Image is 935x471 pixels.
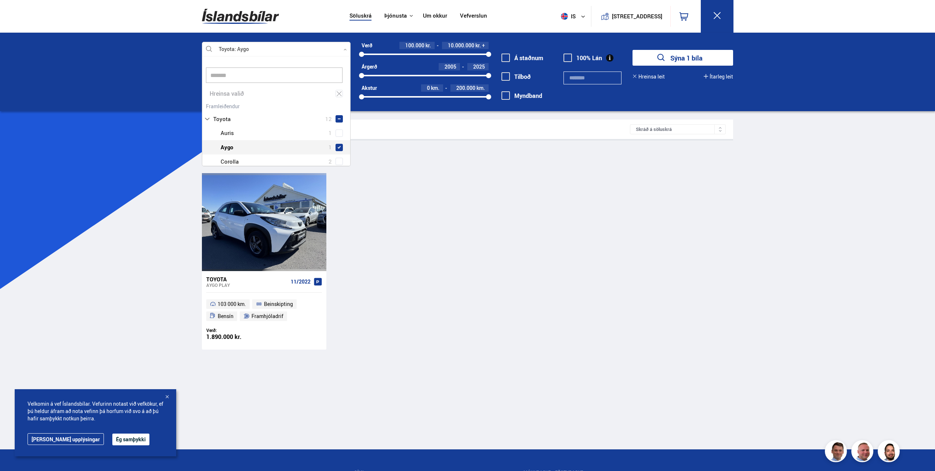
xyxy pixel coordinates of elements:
[325,114,332,124] span: 12
[501,92,542,99] label: Myndband
[6,3,28,25] button: Open LiveChat chat widget
[405,42,424,49] span: 100.000
[362,43,372,48] div: Verð
[475,43,481,48] span: kr.
[329,142,332,153] span: 1
[852,441,874,463] img: siFngHWaQ9KaOqBr.png
[595,6,666,27] a: [STREET_ADDRESS]
[384,12,407,19] button: Þjónusta
[563,55,602,61] label: 100% Lán
[826,441,848,463] img: FbJEzSuNWCJXmdc-.webp
[112,434,149,445] button: Ég samþykki
[879,441,901,463] img: nhp88E3Fdnt1Opn2.png
[264,300,293,308] span: Beinskipting
[329,128,332,138] span: 1
[476,85,485,91] span: km.
[704,74,733,80] button: Ítarleg leit
[28,433,104,445] a: [PERSON_NAME] upplýsingar
[28,400,163,422] span: Velkomin á vef Íslandsbílar. Vefurinn notast við vefkökur, ef þú heldur áfram að nota vefinn þá h...
[633,50,733,66] button: Sýna 1 bíla
[456,84,475,91] span: 200.000
[209,125,630,133] div: Leitarniðurstöður 1 bílar
[425,43,431,48] span: kr.
[202,87,350,101] div: Hreinsa valið
[558,13,576,20] span: is
[460,12,487,20] a: Vefverslun
[218,300,246,308] span: 103 000 km.
[251,312,283,321] span: Framhjóladrif
[349,12,372,20] a: Söluskrá
[561,13,568,20] img: svg+xml;base64,PHN2ZyB4bWxucz0iaHR0cDovL3d3dy53My5vcmcvMjAwMC9zdmciIHdpZHRoPSI1MTIiIGhlaWdodD0iNT...
[473,63,485,70] span: 2025
[423,12,447,20] a: Um okkur
[445,63,456,70] span: 2005
[501,55,543,61] label: Á staðnum
[213,114,231,124] span: Toyota
[633,74,665,80] button: Hreinsa leit
[362,64,377,70] div: Árgerð
[630,124,726,134] div: Skráð á söluskrá
[206,334,264,340] div: 1.890.000 kr.
[206,282,288,288] div: Aygo PLAY
[206,276,288,282] div: Toyota
[218,312,233,321] span: Bensín
[206,328,264,333] div: Verð:
[448,42,474,49] span: 10.000.000
[558,6,591,27] button: is
[615,13,660,19] button: [STREET_ADDRESS]
[202,271,326,350] a: Toyota Aygo PLAY 11/2022 103 000 km. Beinskipting Bensín Framhjóladrif Verð: 1.890.000 kr.
[329,156,332,167] span: 2
[431,85,439,91] span: km.
[291,279,311,285] span: 11/2022
[501,73,531,80] label: Tilboð
[427,84,430,91] span: 0
[482,43,485,48] span: +
[202,4,279,28] img: G0Ugv5HjCgRt.svg
[362,85,377,91] div: Akstur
